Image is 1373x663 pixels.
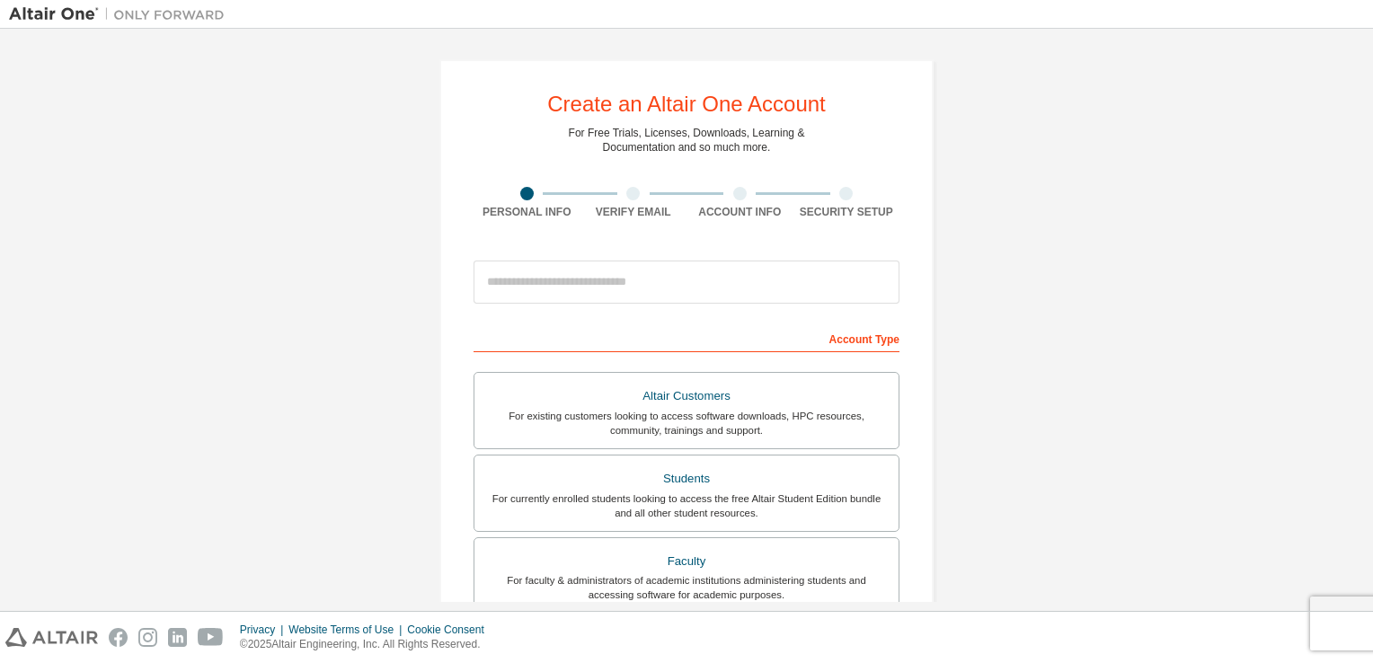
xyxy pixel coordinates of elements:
[793,205,900,219] div: Security Setup
[5,628,98,647] img: altair_logo.svg
[240,637,495,652] p: © 2025 Altair Engineering, Inc. All Rights Reserved.
[288,623,407,637] div: Website Terms of Use
[474,205,580,219] div: Personal Info
[569,126,805,155] div: For Free Trials, Licenses, Downloads, Learning & Documentation and so much more.
[485,491,888,520] div: For currently enrolled students looking to access the free Altair Student Edition bundle and all ...
[474,323,899,352] div: Account Type
[138,628,157,647] img: instagram.svg
[168,628,187,647] img: linkedin.svg
[9,5,234,23] img: Altair One
[407,623,494,637] div: Cookie Consent
[547,93,826,115] div: Create an Altair One Account
[485,549,888,574] div: Faculty
[109,628,128,647] img: facebook.svg
[198,628,224,647] img: youtube.svg
[580,205,687,219] div: Verify Email
[485,384,888,409] div: Altair Customers
[485,409,888,438] div: For existing customers looking to access software downloads, HPC resources, community, trainings ...
[686,205,793,219] div: Account Info
[240,623,288,637] div: Privacy
[485,573,888,602] div: For faculty & administrators of academic institutions administering students and accessing softwa...
[485,466,888,491] div: Students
